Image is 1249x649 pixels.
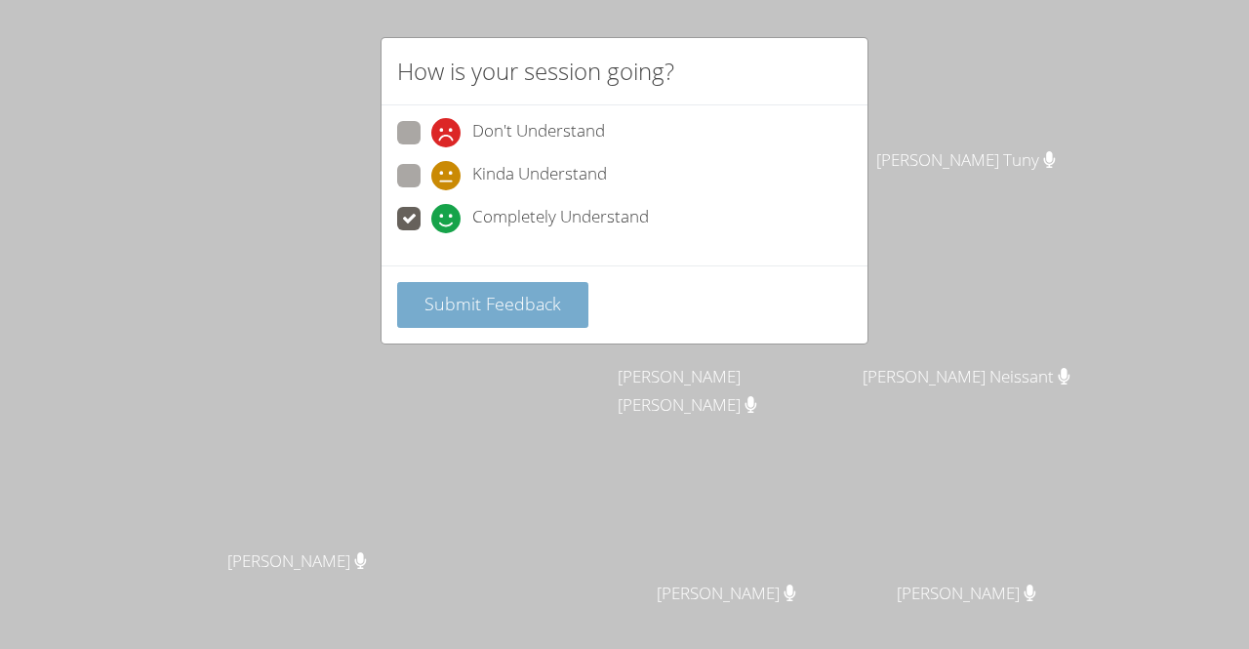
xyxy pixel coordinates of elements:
[472,118,605,147] span: Don't Understand
[397,282,588,328] button: Submit Feedback
[472,204,649,233] span: Completely Understand
[472,161,607,190] span: Kinda Understand
[397,54,674,89] h2: How is your session going?
[424,292,561,315] span: Submit Feedback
